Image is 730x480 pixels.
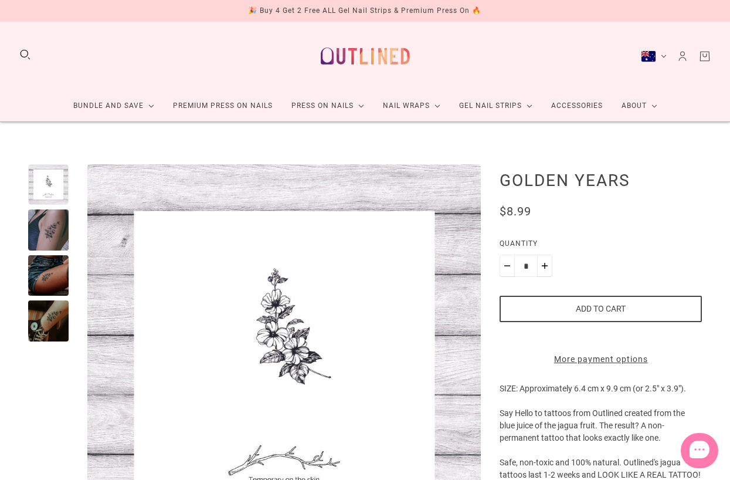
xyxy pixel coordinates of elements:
[612,90,667,121] a: About
[500,170,702,190] h1: Golden Years
[374,90,450,121] a: Nail Wraps
[314,31,417,81] a: Outlined
[676,50,689,63] a: Account
[500,255,515,277] button: Minus
[450,90,542,121] a: Gel Nail Strips
[698,50,711,63] a: Cart
[641,50,667,62] button: Australia
[500,204,531,218] span: $8.99
[500,353,702,366] a: More payment options
[500,238,702,255] label: Quantity
[537,255,552,277] button: Plus
[248,5,481,17] div: 🎉 Buy 4 Get 2 Free ALL Gel Nail Strips & Premium Press On 🔥
[164,90,282,121] a: Premium Press On Nails
[500,296,702,322] button: Add to cart
[64,90,164,121] a: Bundle and Save
[19,48,32,61] button: Search
[542,90,612,121] a: Accessories
[282,90,374,121] a: Press On Nails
